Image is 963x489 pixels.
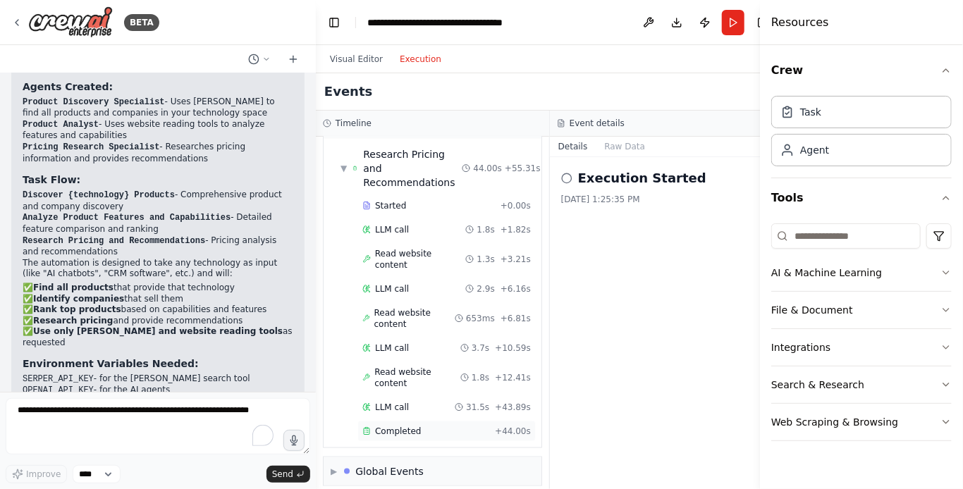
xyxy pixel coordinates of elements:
li: - Detailed feature comparison and ranking [23,212,293,235]
span: Read website content [374,307,455,330]
strong: Identify companies [33,294,124,304]
strong: Agents Created: [23,81,113,92]
span: 1.8s [477,224,494,235]
span: 653ms [466,313,495,324]
span: 31.5s [466,402,489,413]
strong: Find all products [33,283,114,292]
li: - Uses [PERSON_NAME] to find all products and companies in your technology space [23,97,293,119]
p: The automation is designed to take any technology as input (like "AI chatbots", "CRM software", e... [23,258,293,280]
span: 44.00s [473,163,502,174]
li: - Uses website reading tools to analyze features and capabilities [23,119,293,142]
h4: Resources [771,14,829,31]
div: BETA [124,14,159,31]
strong: Rank top products [33,304,121,314]
button: File & Document [771,292,952,328]
span: Completed [375,426,421,437]
div: [DATE] 1:25:35 PM [561,194,773,205]
nav: breadcrumb [367,16,526,30]
span: + 6.81s [501,313,531,324]
li: - Researches pricing information and provides recommendations [23,142,293,164]
span: + 43.89s [495,402,531,413]
code: Pricing Research Specialist [23,142,159,152]
span: Send [272,469,293,480]
button: Raw Data [596,137,654,156]
div: Crew [771,90,952,178]
span: + 0.00s [501,200,531,211]
span: LLM call [375,224,409,235]
button: Start a new chat [282,51,305,68]
strong: Task Flow: [23,174,80,185]
div: Global Events [355,464,424,478]
button: Improve [6,465,67,483]
span: 3.7s [472,342,489,354]
code: Product Discovery Specialist [23,97,165,107]
span: LLM call [375,402,409,413]
h3: Event details [570,118,625,129]
span: Started [375,200,406,211]
code: Discover {technology} Products [23,190,175,200]
strong: Research pricing [33,316,114,326]
span: ▼ [341,163,347,174]
span: Improve [26,469,61,480]
div: Tools [771,218,952,452]
strong: Environment Variables Needed: [23,359,199,370]
span: Read website content [375,248,466,271]
code: OPENAI_API_KEY [23,386,94,396]
button: Tools [771,178,952,218]
div: Research Pricing and Recommendations [363,147,462,190]
span: LLM call [375,283,409,295]
div: Agent [800,143,829,157]
button: Send [266,466,310,483]
li: - for the AI agents [23,385,293,397]
strong: Use only [PERSON_NAME] and website reading tools [33,326,283,336]
span: + 1.82s [501,224,531,235]
button: Integrations [771,329,952,366]
code: Analyze Product Features and Capabilities [23,213,231,223]
h3: Timeline [336,118,372,129]
textarea: To enrich screen reader interactions, please activate Accessibility in Grammarly extension settings [6,398,310,454]
li: - Pricing analysis and recommendations [23,235,293,258]
button: Crew [771,51,952,90]
button: Click to speak your automation idea [283,430,305,451]
button: Hide left sidebar [324,13,344,32]
span: 2.9s [477,283,494,295]
span: + 55.31s [505,163,541,174]
span: + 6.16s [501,283,531,295]
span: ▶ [331,466,337,477]
li: - Comprehensive product and company discovery [23,190,293,212]
code: SERPER_API_KEY [23,375,94,385]
h2: Execution Started [578,168,706,188]
span: + 3.21s [501,254,531,265]
span: 1.3s [477,254,494,265]
button: Web Scraping & Browsing [771,404,952,440]
button: Execution [391,51,450,68]
h2: Events [324,82,372,101]
img: Logo [28,6,113,38]
button: Switch to previous chat [243,51,276,68]
span: 1.8s [472,372,489,383]
span: LLM call [375,342,409,354]
span: + 12.41s [495,372,531,383]
button: Visual Editor [321,51,391,68]
p: ✅ that provide that technology ✅ that sell them ✅ based on capabilities and features ✅ and provid... [23,283,293,349]
button: Search & Research [771,366,952,403]
span: + 10.59s [495,342,531,354]
button: Details [550,137,596,156]
span: + 44.00s [495,426,531,437]
button: Hide right sidebar [753,13,773,32]
code: Research Pricing and Recommendations [23,236,205,246]
span: Read website content [374,366,460,389]
code: Product Analyst [23,120,99,130]
div: Task [800,105,821,119]
li: - for the [PERSON_NAME] search tool [23,374,293,386]
button: AI & Machine Learning [771,254,952,291]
